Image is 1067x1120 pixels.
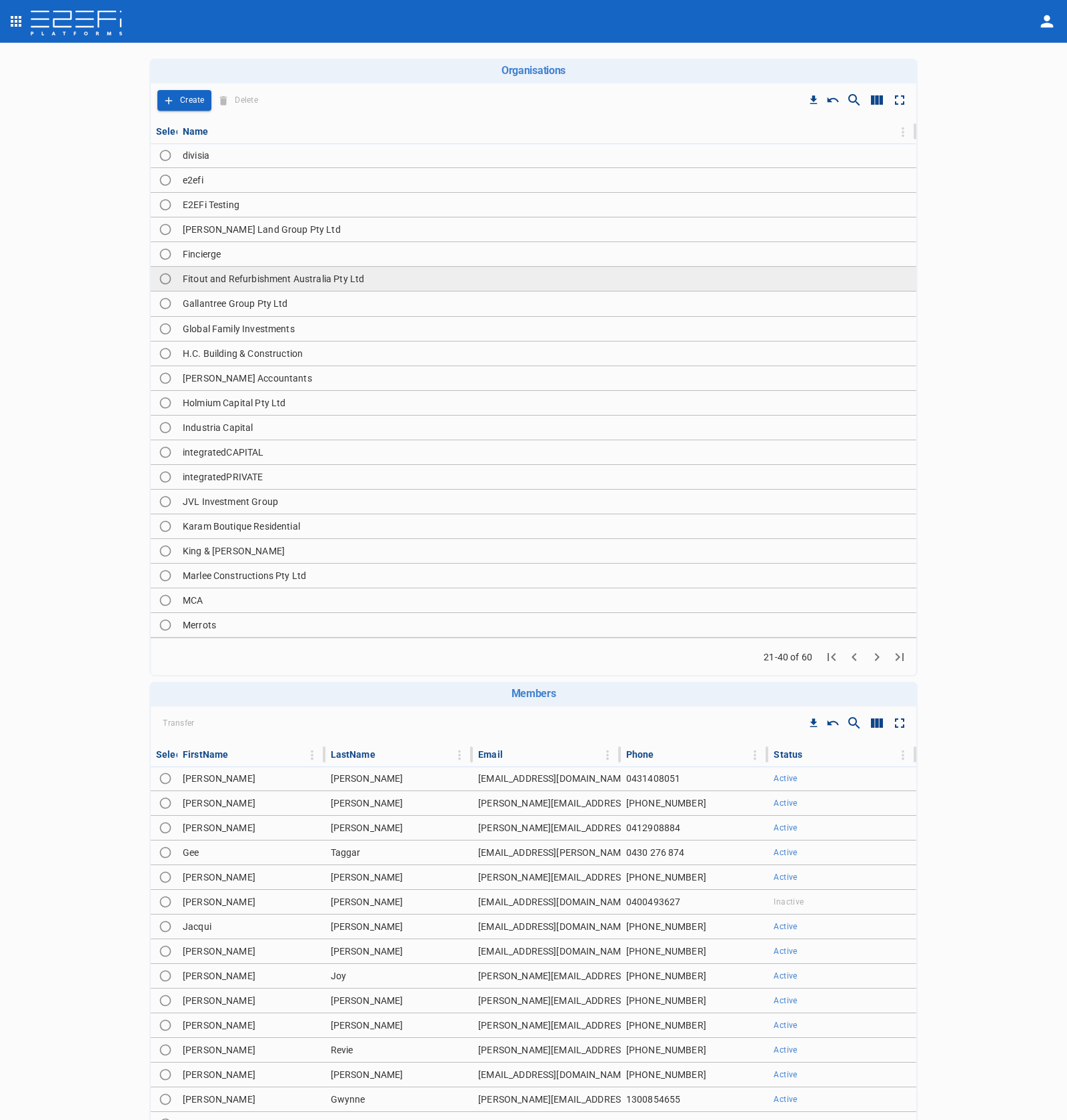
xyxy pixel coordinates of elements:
span: Delete [215,90,261,111]
td: Fincierge [177,242,916,266]
button: Show/Hide columns [866,712,888,734]
button: Show/Hide columns [866,89,888,111]
span: Go to last page [888,650,911,662]
span: Active [774,798,797,808]
td: 0431408051 [621,766,769,790]
td: [EMAIL_ADDRESS][DOMAIN_NAME] [473,766,621,790]
td: [PERSON_NAME] [177,1038,325,1062]
td: [PERSON_NAME] [177,865,325,889]
td: [PHONE_NUMBER] [621,1013,769,1037]
td: 0400493627 [621,890,769,914]
span: Toggle select row [156,566,175,585]
td: [PERSON_NAME] [177,791,325,815]
span: Transfer Organisation [157,713,200,734]
p: Create [180,93,205,108]
span: Toggle select row [156,492,175,511]
span: Active [774,823,797,832]
span: Go to first page [820,650,843,662]
span: Toggle select row [156,517,175,536]
button: Toggle full screen [888,712,911,734]
td: JVL Investment Group [177,490,916,514]
button: Create [157,90,211,111]
td: Taggar [325,841,473,865]
button: Reset Sorting [823,90,843,110]
span: Toggle select row [156,1041,175,1059]
button: Reset Sorting [823,713,843,733]
span: Toggle select row [156,967,175,985]
td: [PERSON_NAME] [177,989,325,1013]
span: Toggle select row [156,468,175,486]
button: Go to next page [866,646,888,668]
td: [PHONE_NUMBER] [621,791,769,815]
td: Fitout and Refurbishment Australia Pty Ltd [177,267,916,291]
td: Joy [325,964,473,988]
button: Column Actions [892,744,914,766]
span: Toggle select row [156,344,175,363]
td: [EMAIL_ADDRESS][DOMAIN_NAME] [473,939,621,963]
span: Toggle select row [156,369,175,388]
td: [PERSON_NAME][EMAIL_ADDRESS][DOMAIN_NAME] [473,791,621,815]
span: Toggle select row [156,294,175,313]
h6: Members [155,687,912,700]
td: [PERSON_NAME][EMAIL_ADDRESS][DOMAIN_NAME] [473,816,621,840]
td: [PHONE_NUMBER] [621,865,769,889]
span: Toggle select row [156,443,175,462]
button: Column Actions [744,744,766,766]
td: [EMAIL_ADDRESS][DOMAIN_NAME] [473,915,621,939]
td: MCA [177,588,916,612]
button: Show/Hide search [843,89,866,111]
span: Toggle select row [156,171,175,189]
div: LastName [331,746,375,762]
td: [PERSON_NAME] [177,1087,325,1111]
td: [EMAIL_ADDRESS][PERSON_NAME][DOMAIN_NAME] [473,841,621,865]
div: Email [478,746,503,762]
td: [PERSON_NAME] [325,816,473,840]
span: Toggle select row [156,868,175,887]
span: Toggle select row [156,893,175,911]
button: Download CSV [804,714,823,732]
td: H.C. Building & Construction [177,342,916,366]
td: [PERSON_NAME][EMAIL_ADDRESS][DOMAIN_NAME] [473,1038,621,1062]
td: 0430 276 874 [621,841,769,865]
td: Jacqui [177,915,325,939]
span: Active [774,1045,797,1055]
td: [PERSON_NAME] [325,791,473,815]
td: [PERSON_NAME] [177,890,325,914]
td: [PERSON_NAME] [325,865,473,889]
td: [PHONE_NUMBER] [621,989,769,1013]
td: divisia [177,143,916,167]
span: Toggle select row [156,942,175,961]
td: Karam Boutique Residential [177,514,916,538]
span: Toggle select row [156,542,175,560]
td: [PERSON_NAME] [325,1013,473,1037]
td: Gwynne [325,1087,473,1111]
span: Go to next page [866,650,888,662]
span: Toggle select row [156,394,175,412]
span: Toggle select row [156,616,175,634]
td: [PERSON_NAME] [325,915,473,939]
span: Active [774,774,797,783]
span: Toggle select row [156,769,175,788]
td: [PERSON_NAME][EMAIL_ADDRESS][PERSON_NAME][DOMAIN_NAME] [473,865,621,889]
span: Active [774,922,797,931]
span: Toggle select row [156,220,175,239]
span: Toggle select row [156,320,175,338]
td: Holmium Capital Pty Ltd [177,391,916,415]
button: Column Actions [449,744,470,766]
div: Name [183,123,209,139]
td: [EMAIL_ADDRESS][DOMAIN_NAME] [473,890,621,914]
td: [PHONE_NUMBER] [621,1038,769,1062]
span: Active [774,873,797,882]
button: Go to previous page [843,646,866,668]
button: Toggle full screen [888,89,911,111]
span: Active [774,1021,797,1030]
span: Toggle select row [156,146,175,165]
td: Revie [325,1038,473,1062]
div: FirstName [183,746,228,762]
span: Active [774,1070,797,1079]
td: Global Family Investments [177,317,916,341]
td: [PHONE_NUMBER] [621,939,769,963]
td: [PERSON_NAME] [325,766,473,790]
span: Toggle select row [156,418,175,437]
td: [PERSON_NAME] [177,939,325,963]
